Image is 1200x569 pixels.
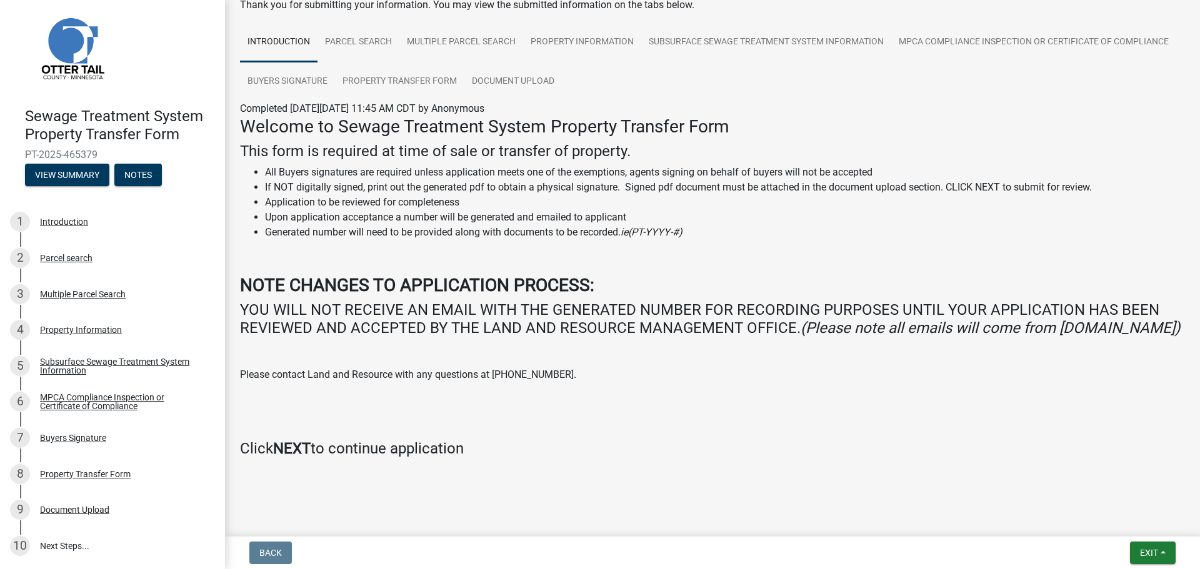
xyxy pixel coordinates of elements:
[10,428,30,448] div: 7
[114,164,162,186] button: Notes
[40,290,126,299] div: Multiple Parcel Search
[10,500,30,520] div: 9
[25,1,119,94] img: Otter Tail County, Minnesota
[249,542,292,564] button: Back
[1140,548,1158,558] span: Exit
[265,195,1185,210] li: Application to be reviewed for completeness
[240,440,1185,458] h4: Click to continue application
[25,149,200,161] span: PT-2025-465379
[240,116,1185,137] h3: Welcome to Sewage Treatment System Property Transfer Form
[265,210,1185,225] li: Upon application acceptance a number will be generated and emailed to applicant
[265,180,1185,195] li: If NOT digitally signed, print out the generated pdf to obtain a physical signature. Signed pdf d...
[240,301,1185,337] h4: YOU WILL NOT RECEIVE AN EMAIL WITH THE GENERATED NUMBER FOR RECORDING PURPOSES UNTIL YOUR APPLICA...
[891,22,1176,62] a: MPCA Compliance Inspection or Certificate of Compliance
[240,62,335,102] a: Buyers Signature
[1130,542,1176,564] button: Exit
[40,505,109,514] div: Document Upload
[10,464,30,484] div: 8
[10,392,30,412] div: 6
[240,275,594,295] strong: NOTE CHANGES TO APPLICATION PROCESS:
[273,440,311,457] strong: NEXT
[25,107,215,144] h4: Sewage Treatment System Property Transfer Form
[240,102,484,114] span: Completed [DATE][DATE] 11:45 AM CDT by Anonymous
[40,470,131,478] div: Property Transfer Form
[40,217,88,226] div: Introduction
[265,225,1185,240] li: Generated number will need to be provided along with documents to be recorded.
[10,320,30,340] div: 4
[265,165,1185,180] li: All Buyers signatures are required unless application meets one of the exemptions, agents signing...
[25,164,109,186] button: View Summary
[40,325,122,334] div: Property Information
[240,367,1185,382] p: Please contact Land and Resource with any questions at [PHONE_NUMBER].
[399,22,523,62] a: Multiple Parcel Search
[523,22,641,62] a: Property Information
[40,357,205,375] div: Subsurface Sewage Treatment System Information
[10,212,30,232] div: 1
[40,433,106,442] div: Buyers Signature
[240,142,1185,161] h4: This form is required at time of sale or transfer of property.
[240,22,317,62] a: Introduction
[25,171,109,181] wm-modal-confirm: Summary
[10,284,30,304] div: 3
[335,62,464,102] a: Property Transfer Form
[40,393,205,410] div: MPCA Compliance Inspection or Certificate of Compliance
[464,62,562,102] a: Document Upload
[10,536,30,556] div: 10
[621,226,682,238] i: ie(PT-YYYY-#)
[259,548,282,558] span: Back
[317,22,399,62] a: Parcel search
[801,319,1180,337] i: (Please note all emails will come from [DOMAIN_NAME])
[641,22,891,62] a: Subsurface Sewage Treatment System Information
[40,254,92,262] div: Parcel search
[10,248,30,268] div: 2
[10,356,30,376] div: 5
[114,171,162,181] wm-modal-confirm: Notes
